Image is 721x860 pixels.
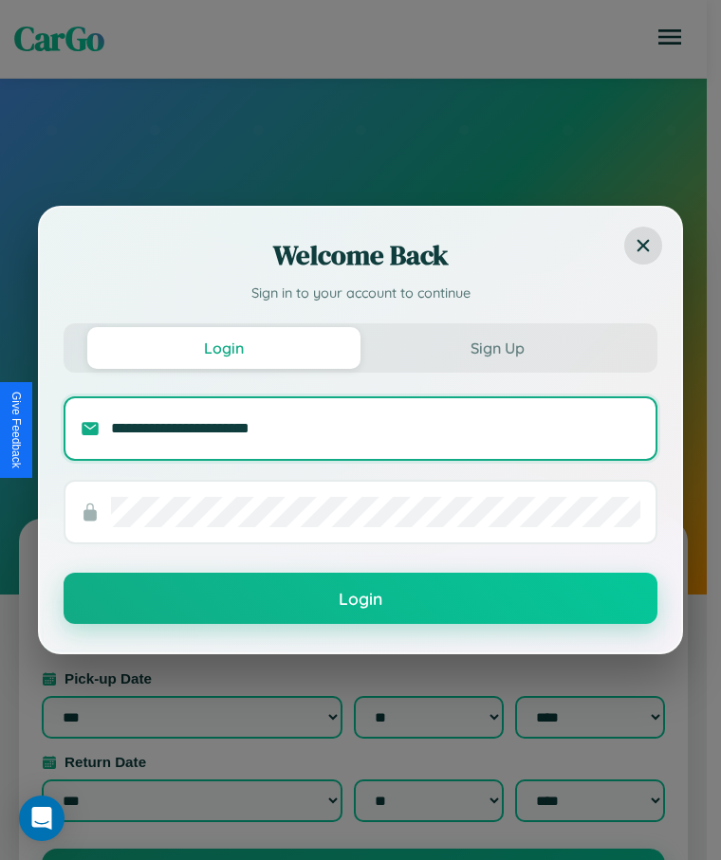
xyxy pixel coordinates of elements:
button: Login [87,327,360,369]
h2: Welcome Back [64,236,657,274]
div: Open Intercom Messenger [19,796,65,841]
div: Give Feedback [9,392,23,468]
button: Sign Up [360,327,634,369]
p: Sign in to your account to continue [64,284,657,304]
button: Login [64,573,657,624]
